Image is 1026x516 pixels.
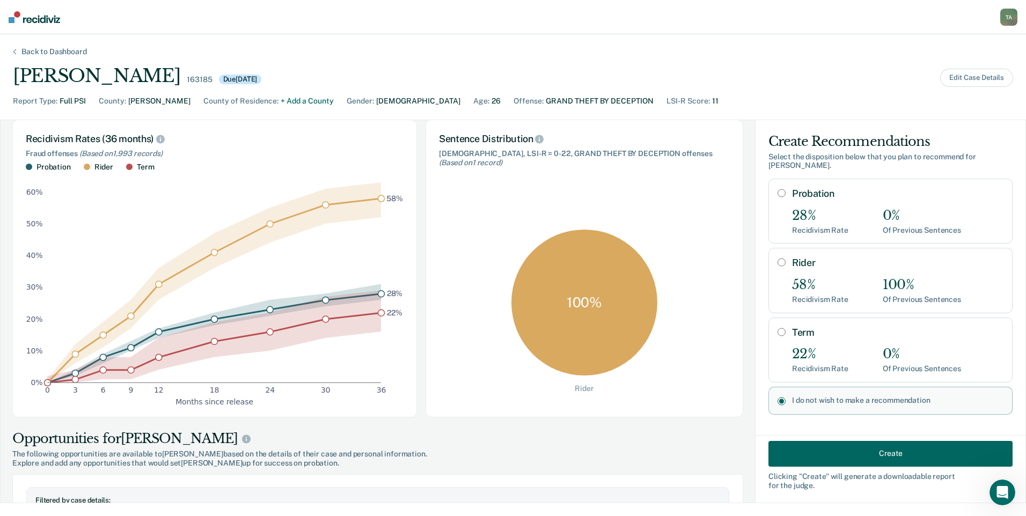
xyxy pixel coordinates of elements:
text: 36 [377,386,386,394]
text: 9 [129,386,134,394]
span: The following opportunities are available to [PERSON_NAME] based on the details of their case and... [12,449,743,459]
div: County of Residence : [203,95,279,107]
div: Select the disposition below that you plan to recommend for [PERSON_NAME] . [768,152,1013,171]
text: 58% [386,194,403,202]
span: (Based on 1,993 records ) [79,149,163,158]
text: 22% [387,308,402,316]
span: (Based on 1 record ) [439,158,502,167]
iframe: Intercom live chat [990,480,1015,505]
div: 26 [492,95,501,107]
div: 100% [883,277,961,293]
div: 100 % [511,230,657,375]
div: Recidivism Rate [792,364,848,373]
div: [DEMOGRAPHIC_DATA], LSI-R = 0-22, GRAND THEFT BY DECEPTION offenses [439,149,730,167]
div: 22% [792,347,848,362]
div: [PERSON_NAME] [13,65,180,87]
text: 18 [210,386,219,394]
div: Of Previous Sentences [883,295,961,304]
button: Edit Case Details [940,69,1013,87]
text: 20% [26,314,43,323]
text: 0 [45,386,50,394]
div: Probation [36,163,71,172]
label: Probation [792,188,1003,200]
g: area [47,182,381,382]
text: 6 [101,386,106,394]
div: Clicking " Create " will generate a downloadable report for the judge. [768,471,1013,490]
div: Of Previous Sentences [883,226,961,235]
div: Fraud offenses [26,149,404,158]
div: Recidivism Rate [792,295,848,304]
div: Age : [473,95,489,107]
text: 12 [154,386,164,394]
span: Explore and add any opportunities that would set [PERSON_NAME] up for success on probation. [12,459,743,468]
div: Term [137,163,154,172]
div: Recidivism Rates (36 months) [26,133,404,145]
div: Offense : [514,95,544,107]
div: [PERSON_NAME] [128,95,190,107]
div: Of Previous Sentences [883,364,961,373]
label: Rider [792,257,1003,269]
div: 28% [792,208,848,224]
div: Create Recommendations [768,133,1013,150]
div: Opportunities for [PERSON_NAME] [12,430,743,447]
text: 24 [265,386,275,394]
text: 3 [73,386,78,394]
text: 28% [387,289,403,298]
div: T A [1000,9,1017,26]
text: 30% [26,283,43,291]
label: Term [792,327,1003,338]
button: Create [768,440,1013,466]
div: Rider [94,163,113,172]
g: x-axis tick label [45,386,386,394]
div: Recidivism Rate [792,226,848,235]
g: text [386,194,403,316]
div: Report Type : [13,95,57,107]
div: 163185 [187,75,212,84]
div: Filtered by case details: [35,496,720,505]
div: LSI-R Score : [666,95,710,107]
div: GRAND THEFT BY DECEPTION [546,95,654,107]
text: 40% [26,251,43,260]
button: TA [1000,9,1017,26]
text: Months since release [175,397,253,406]
text: 30 [321,386,331,394]
div: + Add a County [281,95,334,107]
div: Rider [575,384,593,393]
div: County : [99,95,126,107]
div: Due [DATE] [219,75,262,84]
div: Back to Dashboard [9,47,100,56]
div: Full PSI [60,95,86,107]
div: 11 [712,95,719,107]
text: 60% [26,187,43,196]
div: [DEMOGRAPHIC_DATA] [376,95,460,107]
text: 10% [26,346,43,355]
div: 58% [792,277,848,293]
g: y-axis tick label [26,187,43,386]
div: 0% [883,347,961,362]
div: 0% [883,208,961,224]
g: x-axis label [175,397,253,406]
text: 50% [26,219,43,228]
label: I do not wish to make a recommendation [792,396,1003,405]
div: Sentence Distribution [439,133,730,145]
text: 0% [31,378,43,387]
div: Gender : [347,95,374,107]
img: Recidiviz [9,11,60,23]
